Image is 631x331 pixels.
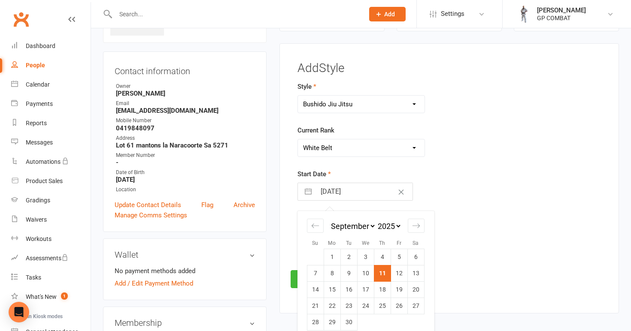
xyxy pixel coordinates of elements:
[115,200,181,210] a: Update Contact Details
[362,240,369,246] small: We
[26,216,47,223] div: Waivers
[116,151,255,159] div: Member Number
[234,200,255,210] a: Archive
[11,152,91,172] a: Automations
[324,265,340,282] td: Monday, September 8, 2025
[11,249,91,268] a: Assessments
[441,4,464,24] span: Settings
[328,240,336,246] small: Mo
[340,298,357,314] td: Tuesday, September 23, 2025
[116,124,255,132] strong: 0419848097
[297,81,316,92] label: Style
[11,114,91,133] a: Reports
[516,6,533,23] img: thumb_image1750126119.png
[26,293,57,300] div: What's New
[297,169,331,179] label: Start Date
[11,191,91,210] a: Gradings
[394,184,409,200] button: Clear Date
[340,249,357,265] td: Tuesday, September 2, 2025
[324,249,340,265] td: Monday, September 1, 2025
[374,298,391,314] td: Thursday, September 25, 2025
[297,62,601,75] h3: Add Style
[26,197,50,204] div: Gradings
[407,265,424,282] td: Saturday, September 13, 2025
[407,282,424,298] td: Saturday, September 20, 2025
[307,314,324,331] td: Sunday, September 28, 2025
[11,210,91,229] a: Waivers
[324,298,340,314] td: Monday, September 22, 2025
[324,282,340,298] td: Monday, September 15, 2025
[11,172,91,191] a: Product Sales
[26,139,53,146] div: Messages
[357,249,374,265] td: Wednesday, September 3, 2025
[116,169,255,177] div: Date of Birth
[537,14,586,22] div: GP COMBAT
[297,125,334,135] label: Current Rank
[346,240,352,246] small: Tu
[413,240,419,246] small: Sa
[113,8,358,20] input: Search...
[115,210,187,220] a: Manage Comms Settings
[115,318,255,328] h3: Membership
[408,219,425,233] div: Move forward to switch to the next month.
[115,266,255,276] li: No payment methods added
[391,265,407,282] td: Friday, September 12, 2025
[369,7,406,21] button: Add
[384,11,395,18] span: Add
[316,183,413,200] input: Select Start Date
[201,200,213,210] a: Flag
[357,265,374,282] td: Wednesday, September 10, 2025
[116,107,255,114] strong: [EMAIL_ADDRESS][DOMAIN_NAME]
[407,298,424,314] td: Saturday, September 27, 2025
[391,298,407,314] td: Friday, September 26, 2025
[116,159,255,166] strong: -
[9,302,29,322] div: Open Intercom Messenger
[307,265,324,282] td: Sunday, September 7, 2025
[26,178,63,184] div: Product Sales
[26,120,47,126] div: Reports
[10,9,32,30] a: Clubworx
[307,219,324,233] div: Move backward to switch to the previous month.
[26,62,45,69] div: People
[11,36,91,56] a: Dashboard
[116,82,255,90] div: Owner
[26,255,68,262] div: Assessments
[116,141,255,149] strong: Lot 61 mantons la Naracoorte Sa 5271
[340,314,357,331] td: Tuesday, September 30, 2025
[391,282,407,298] td: Friday, September 19, 2025
[11,56,91,75] a: People
[11,94,91,114] a: Payments
[26,274,41,281] div: Tasks
[11,287,91,307] a: What's New1
[11,268,91,287] a: Tasks
[312,240,318,246] small: Su
[26,81,50,88] div: Calendar
[115,63,255,76] h3: Contact information
[307,298,324,314] td: Sunday, September 21, 2025
[407,249,424,265] td: Saturday, September 6, 2025
[116,176,255,184] strong: [DATE]
[374,282,391,298] td: Thursday, September 18, 2025
[116,186,255,194] div: Location
[357,282,374,298] td: Wednesday, September 17, 2025
[26,235,52,242] div: Workouts
[291,270,331,288] button: Save
[340,282,357,298] td: Tuesday, September 16, 2025
[116,134,255,142] div: Address
[11,229,91,249] a: Workouts
[307,282,324,298] td: Sunday, September 14, 2025
[379,240,385,246] small: Th
[26,42,55,49] div: Dashboard
[115,250,255,259] h3: Wallet
[116,99,255,108] div: Email
[11,133,91,152] a: Messages
[374,249,391,265] td: Thursday, September 4, 2025
[374,265,391,282] td: Selected. Thursday, September 11, 2025
[11,75,91,94] a: Calendar
[324,314,340,331] td: Monday, September 29, 2025
[116,117,255,125] div: Mobile Number
[26,100,53,107] div: Payments
[357,298,374,314] td: Wednesday, September 24, 2025
[116,90,255,97] strong: [PERSON_NAME]
[537,6,586,14] div: [PERSON_NAME]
